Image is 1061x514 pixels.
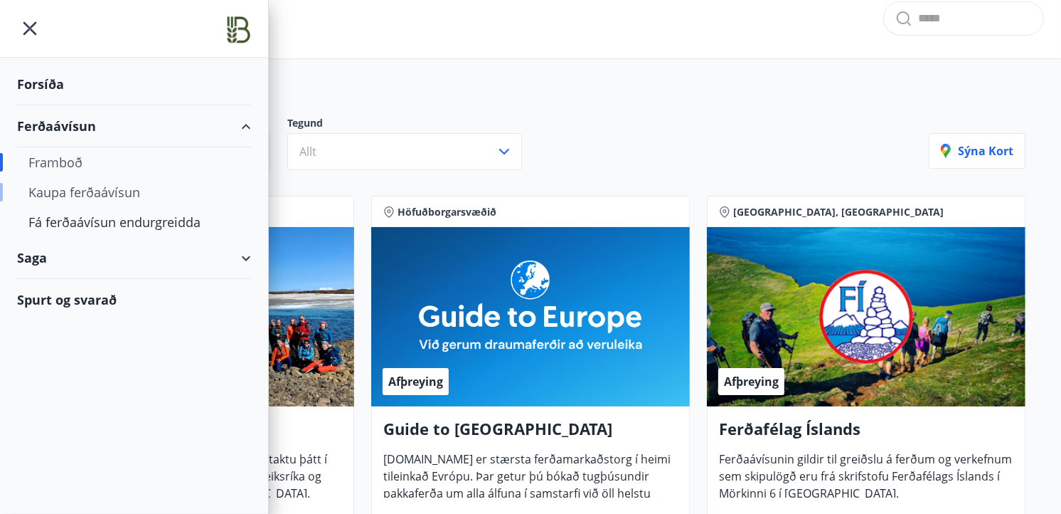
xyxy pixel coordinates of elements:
span: Höfuðborgarsvæðið [398,205,496,219]
p: Tegund [287,116,539,133]
img: union_logo [226,16,251,44]
h4: Ferðafélag Íslands [719,418,1013,451]
div: Ferðaávísun [17,105,251,147]
button: Allt [287,133,522,170]
span: [GEOGRAPHIC_DATA], [GEOGRAPHIC_DATA] [733,205,944,219]
button: Sýna kort [929,133,1025,169]
span: Afþreying [388,374,443,389]
div: Kaupa ferðaávísun [28,177,240,207]
p: Sýna kort [941,143,1013,159]
button: menu [17,16,43,41]
div: Framboð [28,147,240,177]
h4: Guide to [GEOGRAPHIC_DATA] [383,418,678,451]
div: Fá ferðaávísun endurgreidda [28,207,240,237]
span: Afþreying [724,374,779,389]
span: Allt [299,144,316,159]
div: Saga [17,237,251,279]
span: Ferðaávísunin gildir til greiðslu á ferðum og verkefnum sem skipulögð eru frá skrifstofu Ferðafél... [719,451,1012,513]
div: Forsíða [17,63,251,105]
div: Spurt og svarað [17,279,251,320]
